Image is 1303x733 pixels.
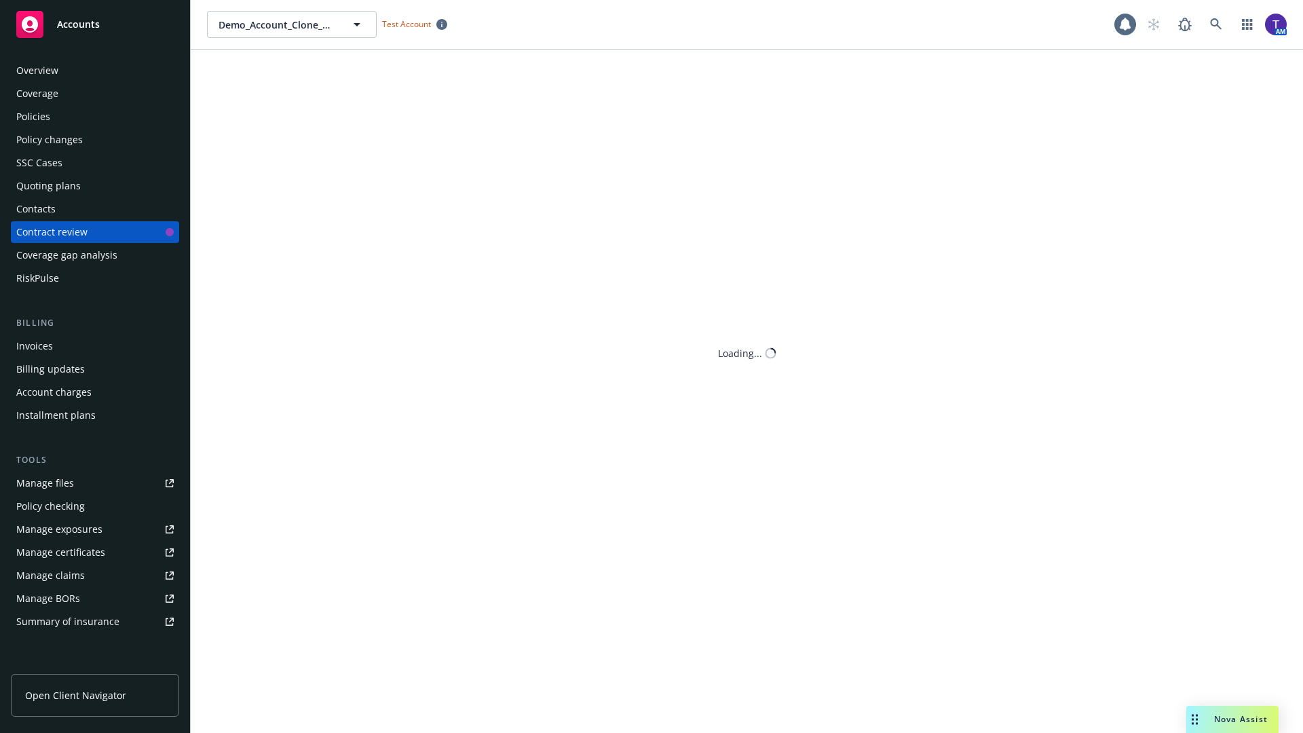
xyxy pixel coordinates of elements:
a: Policy changes [11,129,179,151]
div: Billing [11,316,179,330]
a: Search [1203,11,1230,38]
a: Manage files [11,472,179,494]
a: Policies [11,106,179,128]
a: Contract review [11,221,179,243]
button: Nova Assist [1186,706,1279,733]
a: Start snowing [1140,11,1167,38]
div: Contract review [16,221,88,243]
a: RiskPulse [11,267,179,289]
span: Test Account [382,18,431,30]
div: Summary of insurance [16,611,119,633]
div: Coverage [16,83,58,105]
div: Tools [11,453,179,467]
div: Manage BORs [16,588,80,609]
a: Account charges [11,381,179,403]
a: Invoices [11,335,179,357]
div: Billing updates [16,358,85,380]
a: Coverage [11,83,179,105]
div: SSC Cases [16,152,62,174]
a: Quoting plans [11,175,179,197]
button: Demo_Account_Clone_QA_CR_Tests_Client [207,11,377,38]
div: Manage certificates [16,542,105,563]
div: Policies [16,106,50,128]
div: Drag to move [1186,706,1203,733]
div: Manage claims [16,565,85,586]
span: Nova Assist [1214,713,1268,725]
a: Switch app [1234,11,1261,38]
a: Manage BORs [11,588,179,609]
div: Manage files [16,472,74,494]
div: Overview [16,60,58,81]
span: Accounts [57,19,100,30]
a: Installment plans [11,405,179,426]
div: Policy changes [16,129,83,151]
a: Overview [11,60,179,81]
a: Billing updates [11,358,179,380]
div: Account charges [16,381,92,403]
div: RiskPulse [16,267,59,289]
div: Quoting plans [16,175,81,197]
a: Manage certificates [11,542,179,563]
span: Test Account [377,17,453,31]
a: Coverage gap analysis [11,244,179,266]
a: Manage exposures [11,519,179,540]
div: Coverage gap analysis [16,244,117,266]
div: Contacts [16,198,56,220]
a: Accounts [11,5,179,43]
img: photo [1265,14,1287,35]
a: Manage claims [11,565,179,586]
a: Summary of insurance [11,611,179,633]
span: Open Client Navigator [25,688,126,702]
div: Installment plans [16,405,96,426]
span: Demo_Account_Clone_QA_CR_Tests_Client [219,18,336,32]
div: Loading... [718,346,762,360]
a: Contacts [11,198,179,220]
div: Invoices [16,335,53,357]
a: Policy checking [11,495,179,517]
a: SSC Cases [11,152,179,174]
div: Policy checking [16,495,85,517]
a: Report a Bug [1171,11,1198,38]
div: Analytics hub [11,660,179,673]
div: Manage exposures [16,519,102,540]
